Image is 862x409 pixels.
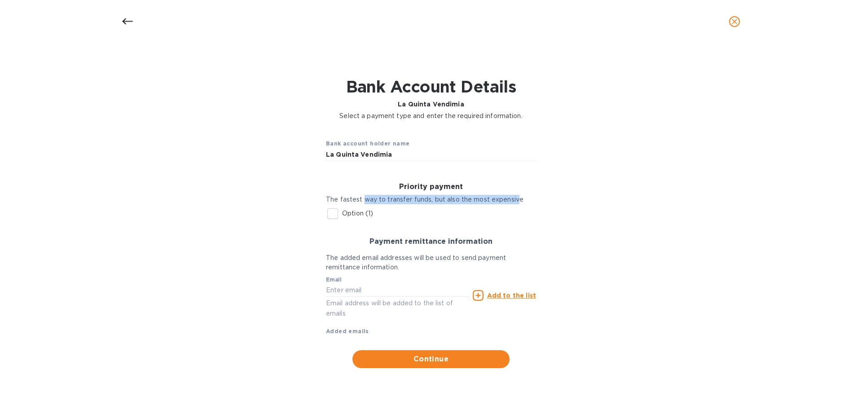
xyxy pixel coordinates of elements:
h3: Payment remittance information [326,237,536,246]
p: Select a payment type and enter the required information. [339,111,523,121]
b: Bank account holder name [326,140,410,147]
label: Email [326,277,342,282]
b: Added emails [326,328,369,334]
span: Continue [360,354,502,365]
button: Continue [352,350,510,368]
h1: Bank Account Details [339,77,523,96]
p: The fastest way to transfer funds, but also the most expensive [326,195,536,204]
p: Option (1) [342,209,373,218]
b: La Quinta Vendimia [398,101,464,108]
input: Enter email [326,284,469,297]
h3: Priority payment [326,183,536,191]
p: Email address will be added to the list of emails [326,298,469,319]
p: The added email addresses will be used to send payment remittance information. [326,253,536,272]
button: close [724,11,745,32]
u: Add to the list [487,292,536,299]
